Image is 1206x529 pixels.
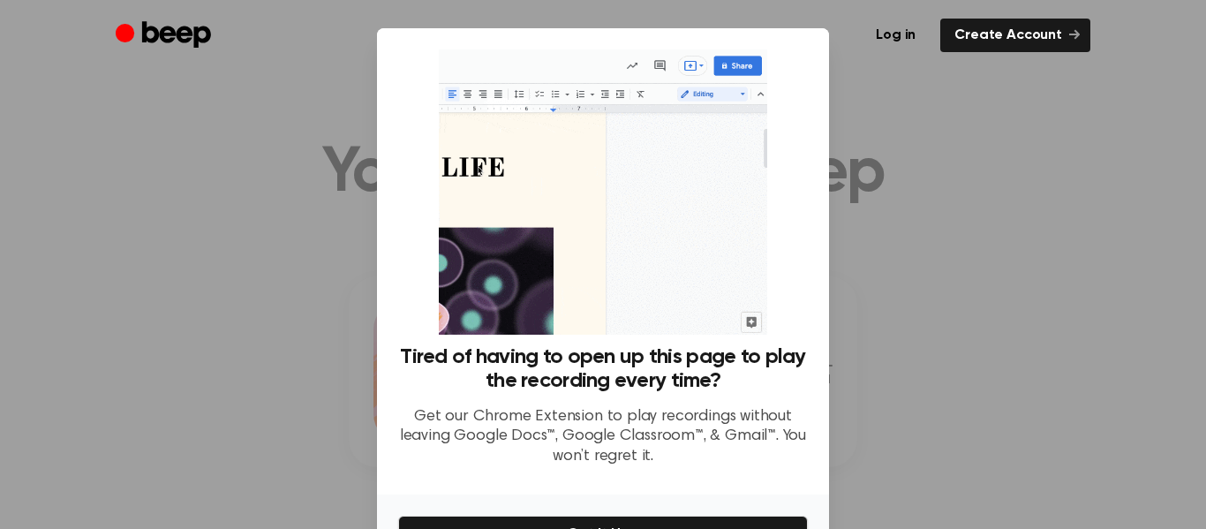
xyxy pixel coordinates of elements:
a: Beep [116,19,215,53]
p: Get our Chrome Extension to play recordings without leaving Google Docs™, Google Classroom™, & Gm... [398,407,808,467]
h3: Tired of having to open up this page to play the recording every time? [398,345,808,393]
img: Beep extension in action [439,49,766,335]
a: Log in [862,19,930,52]
a: Create Account [940,19,1090,52]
